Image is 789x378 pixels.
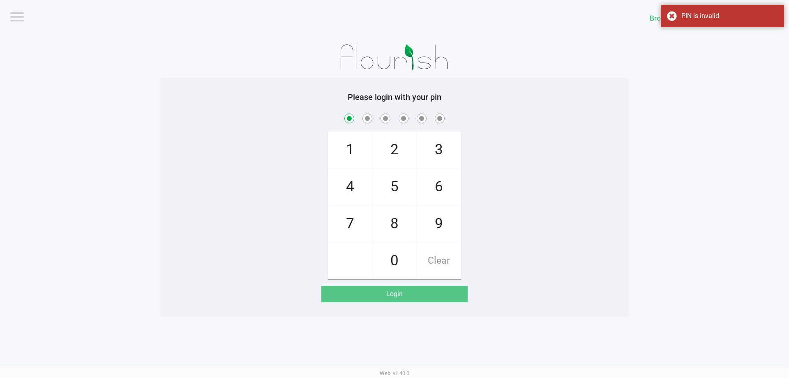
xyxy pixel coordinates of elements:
[417,132,461,168] span: 3
[373,243,416,279] span: 0
[373,132,416,168] span: 2
[380,370,409,376] span: Web: v1.40.0
[328,132,372,168] span: 1
[373,206,416,242] span: 8
[650,14,726,23] span: Brooksville WC
[417,169,461,205] span: 6
[417,206,461,242] span: 9
[166,92,623,102] h5: Please login with your pin
[328,206,372,242] span: 7
[681,11,778,21] div: PIN is invalid
[328,169,372,205] span: 4
[417,243,461,279] span: Clear
[373,169,416,205] span: 5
